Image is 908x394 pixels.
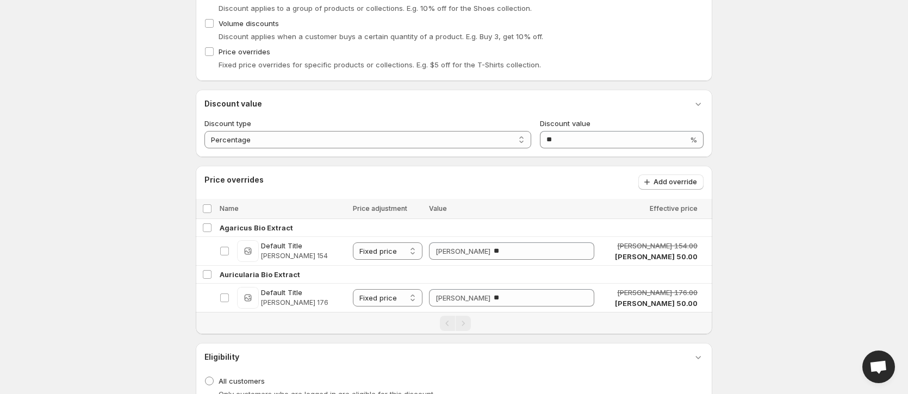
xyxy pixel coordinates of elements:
h3: Price overrides [204,174,264,185]
span: Agaricus Bio Extract [220,222,293,233]
span: Effective price [650,204,698,212]
span: Value [429,204,447,212]
span: [PERSON_NAME] 154.00 [617,240,698,251]
span: Volume discounts [219,19,279,28]
h3: Eligibility [204,352,239,362]
span: Add override [654,178,697,186]
span: Fixed price overrides for specific products or collections. E.g. $5 off for the T-Shirts collection. [219,60,541,69]
span: Discount value [540,119,590,128]
nav: Pagination [196,312,712,334]
span: [PERSON_NAME] 50.00 [615,251,698,262]
h3: Discount value [204,98,262,109]
span: [PERSON_NAME] 176.00 [617,287,698,298]
span: % [690,135,697,144]
span: [PERSON_NAME] 154 [261,252,328,260]
span: Price adjustment [353,204,407,212]
span: Discount applies to a group of products or collections. E.g. 10% off for the Shoes collection. [219,4,532,12]
a: Open chat [862,351,895,383]
button: Add override [638,174,704,190]
span: Price overrides [219,47,270,56]
span: [PERSON_NAME] 176 [261,298,328,307]
span: Name [220,204,239,212]
span: Default Title [261,287,328,298]
span: [PERSON_NAME] [436,247,490,255]
span: All customers [219,377,265,385]
span: Auricularia Bio Extract [220,269,300,280]
span: Default Title [261,240,328,251]
span: [PERSON_NAME] [436,293,490,302]
span: Discount applies when a customer buys a certain quantity of a product. E.g. Buy 3, get 10% off. [219,32,543,41]
span: [PERSON_NAME] 50.00 [615,298,698,309]
span: Discount type [204,119,251,128]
